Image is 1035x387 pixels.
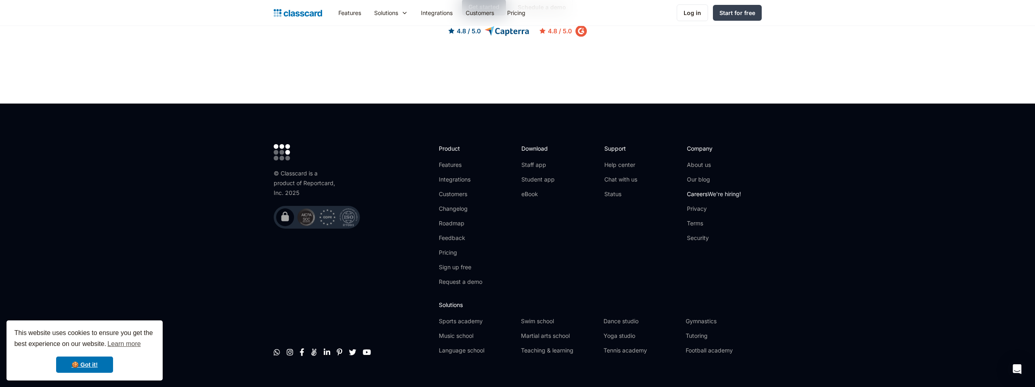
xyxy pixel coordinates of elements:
[521,144,555,153] h2: Download
[687,190,741,198] a: CareersWe're hiring!
[368,4,414,22] div: Solutions
[439,263,482,271] a: Sign up free
[604,332,679,340] a: Yoga studio
[106,338,142,350] a: learn more about cookies
[713,5,762,21] a: Start for free
[501,4,532,22] a: Pricing
[439,144,482,153] h2: Product
[604,346,679,355] a: Tennis academy
[274,7,322,19] a: home
[7,320,163,381] div: cookieconsent
[687,205,741,213] a: Privacy
[604,161,637,169] a: Help center
[439,190,482,198] a: Customers
[363,348,371,356] a: 
[708,190,741,197] span: We're hiring!
[1007,359,1027,379] div: Open Intercom Messenger
[439,301,761,309] h2: Solutions
[604,190,637,198] a: Status
[686,317,761,325] a: Gymnastics
[337,348,342,356] a: 
[686,332,761,340] a: Tutoring
[686,346,761,355] a: Football academy
[374,9,398,17] div: Solutions
[439,332,514,340] a: Music school
[719,9,755,17] div: Start for free
[274,169,339,198] div: © Classcard is a product of Reportcard, Inc. 2025
[604,175,637,184] a: Chat with us
[521,346,597,355] a: Teaching & learning
[439,346,514,355] a: Language school
[687,234,741,242] a: Security
[274,348,280,356] a: 
[324,348,330,356] a: 
[439,205,482,213] a: Changelog
[521,175,555,184] a: Student app
[687,161,741,169] a: About us
[311,348,317,356] a: 
[349,348,356,356] a: 
[439,161,482,169] a: Features
[604,317,679,325] a: Dance studio
[439,317,514,325] a: Sports academy
[14,328,155,350] span: This website uses cookies to ensure you get the best experience on our website.
[439,278,482,286] a: Request a demo
[521,190,555,198] a: eBook
[439,219,482,227] a: Roadmap
[677,4,708,21] a: Log in
[687,175,741,184] a: Our blog
[287,348,293,356] a: 
[439,175,482,184] a: Integrations
[439,249,482,257] a: Pricing
[332,4,368,22] a: Features
[687,219,741,227] a: Terms
[521,332,597,340] a: Martial arts school
[604,144,637,153] h2: Support
[687,144,741,153] h2: Company
[439,234,482,242] a: Feedback
[300,348,304,356] a: 
[414,4,459,22] a: Integrations
[521,317,597,325] a: Swim school
[56,357,113,373] a: dismiss cookie message
[684,9,701,17] div: Log in
[521,161,555,169] a: Staff app
[459,4,501,22] a: Customers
